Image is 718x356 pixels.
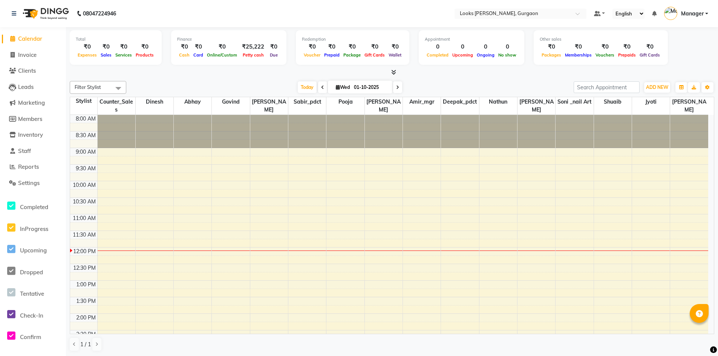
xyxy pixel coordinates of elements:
div: ₹0 [616,43,638,51]
div: 8:30 AM [74,131,97,139]
span: 1 / 1 [80,341,91,348]
div: 11:30 AM [71,231,97,239]
div: 12:00 PM [72,248,97,255]
span: Leads [18,83,34,90]
div: ₹0 [322,43,341,51]
div: 12:30 PM [72,264,97,272]
span: [PERSON_NAME] [670,97,708,115]
div: 0 [496,43,518,51]
span: Amir_mgr [403,97,441,107]
span: Wed [334,84,352,90]
a: Members [2,115,64,124]
span: Completed [425,52,450,58]
span: [PERSON_NAME] [365,97,403,115]
span: Calendar [18,35,42,42]
div: 10:30 AM [71,198,97,206]
a: Inventory [2,131,64,139]
img: logo [19,3,71,24]
span: Ongoing [475,52,496,58]
div: 2:30 PM [75,330,97,338]
div: 1:30 PM [75,297,97,305]
span: Vouchers [594,52,616,58]
span: Sales [99,52,113,58]
div: 0 [425,43,450,51]
span: Filter Stylist [75,84,101,90]
div: ₹25,222 [239,43,267,51]
span: Upcoming [450,52,475,58]
span: [PERSON_NAME] [250,97,288,115]
div: Appointment [425,36,518,43]
span: Wallet [387,52,403,58]
div: 1:00 PM [75,281,97,289]
div: ₹0 [302,43,322,51]
span: Memberships [563,52,594,58]
div: 9:00 AM [74,148,97,156]
span: Settings [18,179,40,186]
span: Jyoti [632,97,670,107]
span: Upcoming [20,247,47,254]
span: Manager [681,10,704,18]
div: 2:00 PM [75,314,97,322]
div: ₹0 [387,43,403,51]
div: 9:30 AM [74,165,97,173]
span: Online/Custom [205,52,239,58]
div: Finance [177,36,280,43]
span: Invoice [18,51,37,58]
button: ADD NEW [644,82,670,93]
a: Clients [2,67,64,75]
span: Counter_Sales [98,97,135,115]
div: ₹0 [267,43,280,51]
a: Leads [2,83,64,92]
a: Invoice [2,51,64,60]
span: pooja [326,97,364,107]
div: Total [76,36,156,43]
span: [PERSON_NAME] [517,97,555,115]
div: ₹0 [99,43,113,51]
span: InProgress [20,225,48,232]
span: sabir_pdct [288,97,326,107]
span: Nathun [479,97,517,107]
span: Gift Cards [363,52,387,58]
span: Deepak_pdct [441,97,479,107]
div: ₹0 [205,43,239,51]
input: Search Appointment [574,81,640,93]
span: Expenses [76,52,99,58]
div: ₹0 [341,43,363,51]
span: Inventory [18,131,43,138]
span: Clients [18,67,36,74]
span: Products [134,52,156,58]
span: Prepaids [616,52,638,58]
input: 2025-10-01 [352,82,389,93]
a: Marketing [2,99,64,107]
div: ₹0 [134,43,156,51]
div: ₹0 [540,43,563,51]
span: Completed [20,203,48,211]
iframe: chat widget [686,326,710,348]
span: Members [18,115,42,122]
span: dinesh [136,97,173,107]
span: Today [298,81,317,93]
span: Dropped [20,269,43,276]
div: ₹0 [638,43,662,51]
div: 11:00 AM [71,214,97,222]
span: No show [496,52,518,58]
a: Settings [2,179,64,188]
div: 0 [450,43,475,51]
span: Petty cash [241,52,266,58]
span: Check-In [20,312,43,319]
span: Services [113,52,134,58]
span: Gift Cards [638,52,662,58]
span: Shuaib [594,97,632,107]
div: ₹0 [191,43,205,51]
span: Staff [18,147,31,154]
a: Reports [2,163,64,171]
span: Reports [18,163,39,170]
div: 8:00 AM [74,115,97,123]
div: ₹0 [563,43,594,51]
a: Staff [2,147,64,156]
span: ADD NEW [646,84,668,90]
span: Cash [177,52,191,58]
span: Card [191,52,205,58]
div: ₹0 [113,43,134,51]
div: 10:00 AM [71,181,97,189]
